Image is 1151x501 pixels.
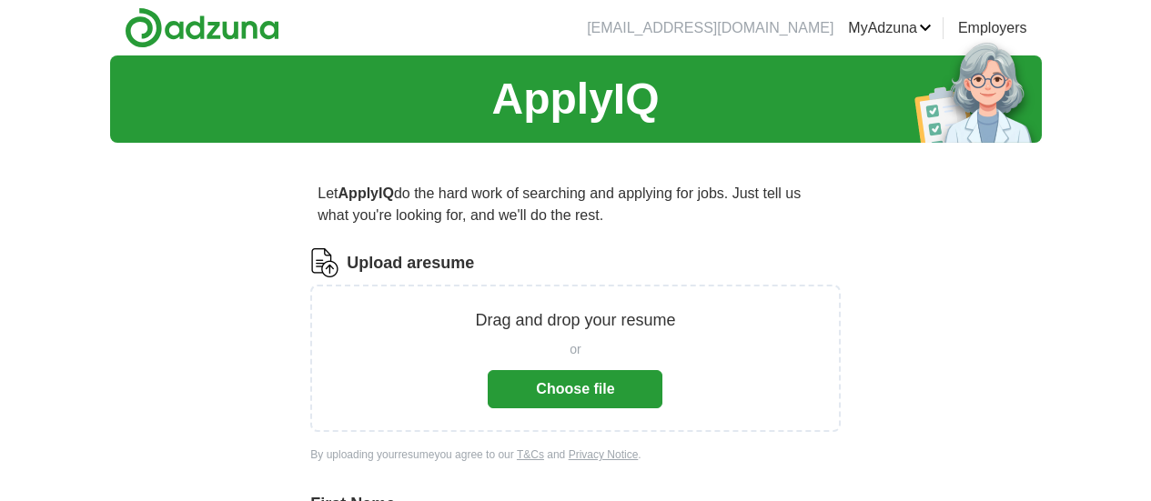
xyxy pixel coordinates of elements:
[475,308,675,333] p: Drag and drop your resume
[488,370,662,408] button: Choose file
[958,17,1027,39] a: Employers
[310,248,339,277] img: CV Icon
[125,7,279,48] img: Adzuna logo
[491,66,659,132] h1: ApplyIQ
[587,17,833,39] li: [EMAIL_ADDRESS][DOMAIN_NAME]
[347,251,474,276] label: Upload a resume
[338,185,394,201] strong: ApplyIQ
[310,175,840,234] p: Let do the hard work of searching and applying for jobs. Just tell us what you're looking for, an...
[848,17,932,39] a: MyAdzuna
[517,448,544,461] a: T&Cs
[570,340,581,359] span: or
[569,448,639,461] a: Privacy Notice
[310,446,840,463] div: By uploading your resume you agree to our and .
